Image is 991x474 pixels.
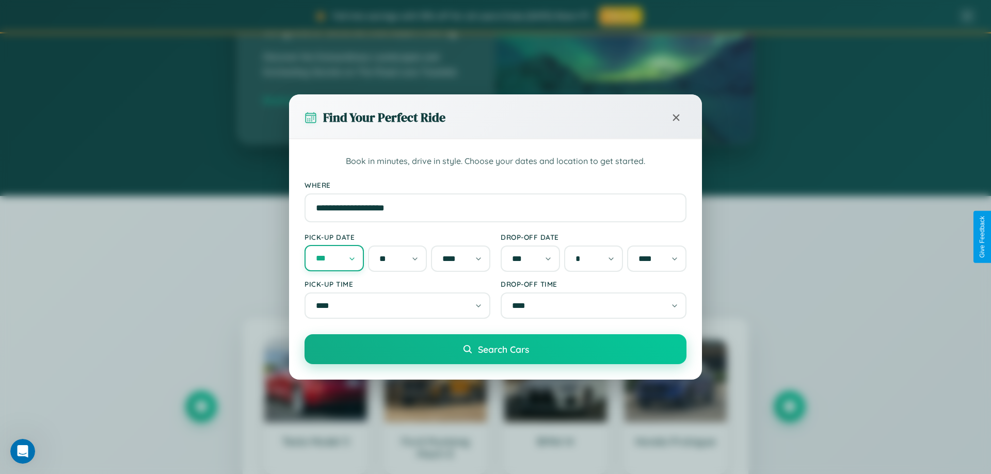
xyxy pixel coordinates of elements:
label: Where [305,181,686,189]
label: Pick-up Time [305,280,490,288]
label: Drop-off Time [501,280,686,288]
label: Drop-off Date [501,233,686,241]
label: Pick-up Date [305,233,490,241]
h3: Find Your Perfect Ride [323,109,445,126]
span: Search Cars [478,344,529,355]
p: Book in minutes, drive in style. Choose your dates and location to get started. [305,155,686,168]
button: Search Cars [305,334,686,364]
